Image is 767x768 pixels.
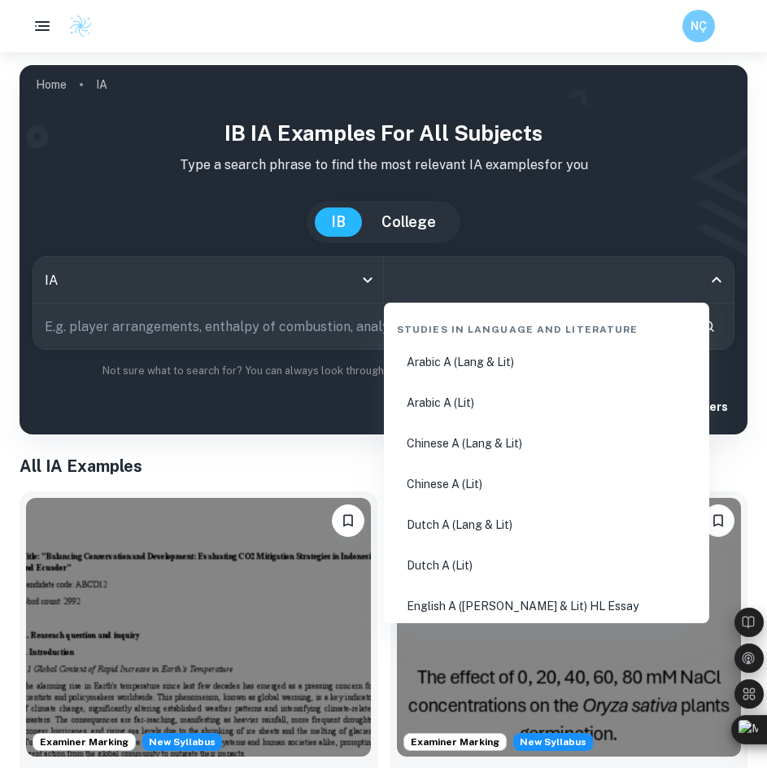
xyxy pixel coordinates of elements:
[20,454,747,478] h1: All IA Examples
[705,268,728,291] button: Close
[315,207,362,237] button: IB
[33,363,734,379] p: Not sure what to search for? You can always look through our example Internal Assessments below f...
[33,257,383,303] div: IA
[332,504,364,537] button: Bookmark
[702,504,734,537] button: Bookmark
[33,117,734,149] h1: IB IA examples for all subjects
[68,14,93,38] img: Clastify logo
[390,465,703,503] li: Chinese A (Lit)
[390,384,703,421] li: Arabic A (Lit)
[690,17,708,35] h6: NÇ
[390,547,703,584] li: Dutch A (Lit)
[390,309,703,343] div: Studies in Language and Literature
[33,303,688,349] input: E.g. player arrangements, enthalpy of combustion, analysis of a big city...
[59,14,93,38] a: Clastify logo
[390,587,703,625] li: English A ([PERSON_NAME] & Lit) HL Essay
[404,735,506,749] span: Examiner Marking
[513,733,593,751] div: Starting from the May 2026 session, the ESS IA requirements have changed. We created this exempla...
[26,498,371,757] img: ESS IA example thumbnail: To what extent do CO2 emissions contribu
[142,733,222,751] span: New Syllabus
[390,343,703,381] li: Arabic A (Lang & Lit)
[33,155,734,175] p: Type a search phrase to find the most relevant IA examples for you
[365,207,452,237] button: College
[33,735,135,749] span: Examiner Marking
[142,733,222,751] div: Starting from the May 2026 session, the ESS IA requirements have changed. We created this exempla...
[682,10,715,42] button: NÇ
[390,425,703,462] li: Chinese A (Lang & Lit)
[20,65,747,434] img: profile cover
[513,733,593,751] span: New Syllabus
[96,76,107,94] p: IA
[36,73,67,96] a: Home
[397,498,742,757] img: ESS IA example thumbnail: To what extent do diPerent NaCl concentr
[390,506,703,543] li: Dutch A (Lang & Lit)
